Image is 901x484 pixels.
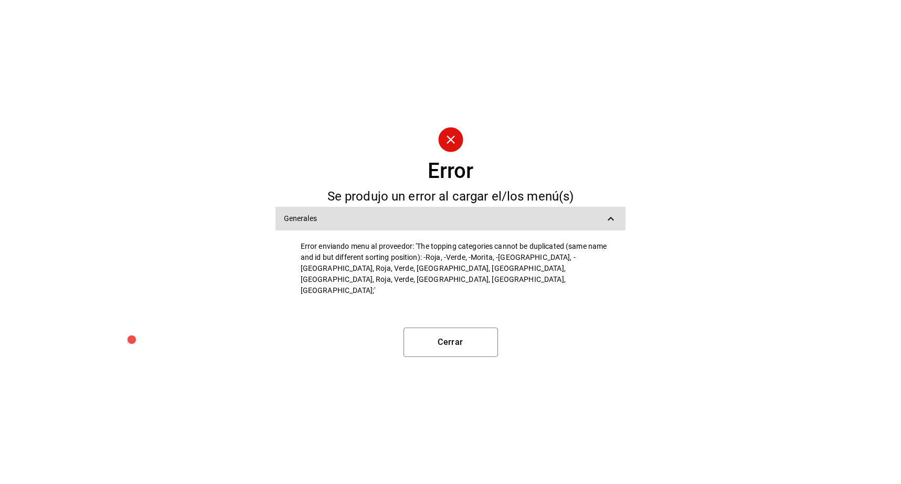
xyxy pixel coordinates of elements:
[404,328,498,357] button: Cerrar
[301,241,618,296] span: Error enviando menu al proveedor: 'The topping categories cannot be duplicated (same name and id ...
[428,161,474,182] div: Error
[284,213,605,224] span: Generales
[275,207,626,230] div: Generales
[275,190,626,203] div: Se produjo un error al cargar el/los menú(s)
